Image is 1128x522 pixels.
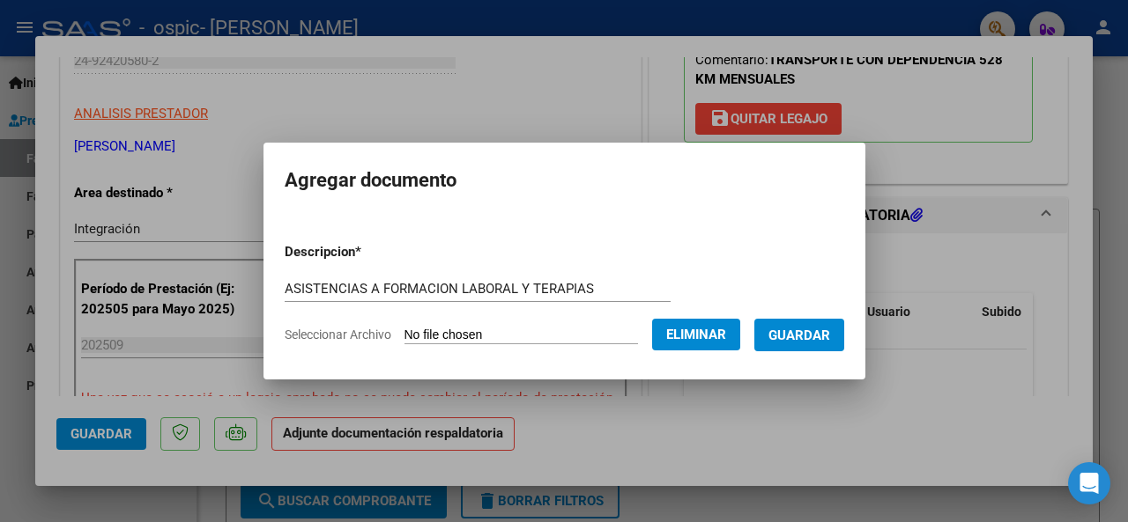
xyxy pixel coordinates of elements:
[754,319,844,351] button: Guardar
[285,242,453,262] p: Descripcion
[285,327,391,342] span: Seleccionar Archivo
[768,327,830,343] span: Guardar
[285,164,844,197] h2: Agregar documento
[1068,462,1110,504] div: Open Intercom Messenger
[666,327,726,342] span: Eliminar
[652,319,740,350] button: Eliminar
